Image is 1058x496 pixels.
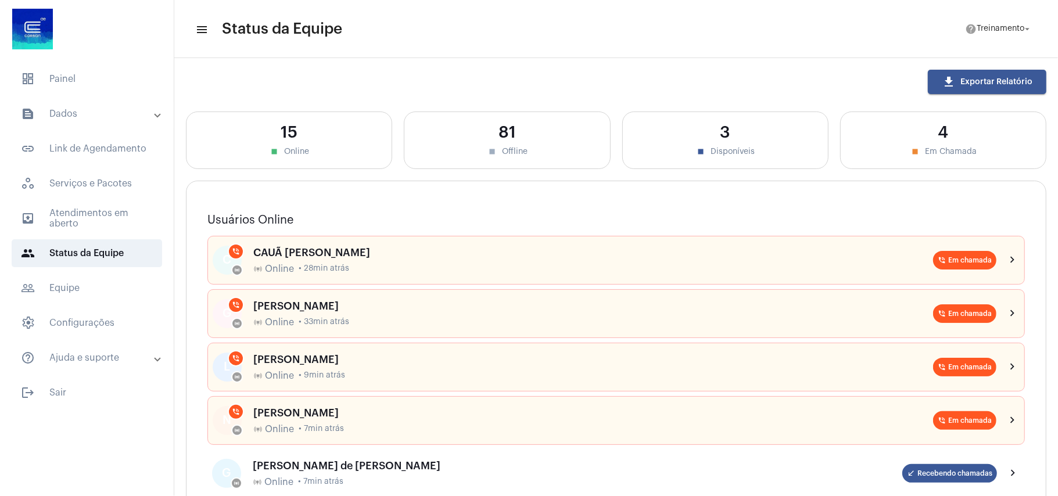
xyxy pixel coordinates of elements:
div: 15 [198,124,380,142]
mat-chip: Em chamada [933,358,996,376]
mat-icon: sidenav icon [195,23,207,37]
mat-icon: phone_in_talk [232,247,240,256]
h3: Usuários Online [207,214,1025,227]
mat-chip: Em chamada [933,411,996,430]
mat-icon: stop [910,146,920,157]
span: Painel [12,65,162,93]
div: [PERSON_NAME] [253,354,933,365]
mat-icon: call_received [907,469,915,477]
mat-icon: arrow_drop_down [1022,24,1032,34]
mat-icon: online_prediction [234,374,240,380]
span: Equipe [12,274,162,302]
mat-icon: sidenav icon [21,142,35,156]
mat-panel-title: Dados [21,107,155,121]
mat-icon: online_prediction [253,477,262,487]
mat-chip: Recebendo chamadas [902,464,997,483]
mat-expansion-panel-header: sidenav iconDados [7,100,174,128]
div: N [213,406,242,435]
span: sidenav icon [21,177,35,191]
div: [PERSON_NAME] [253,300,933,312]
div: L [213,353,242,382]
mat-icon: sidenav icon [21,281,35,295]
span: Online [265,424,294,434]
button: Treinamento [958,17,1039,41]
span: Configurações [12,309,162,337]
div: Offline [416,146,598,157]
span: sidenav icon [21,72,35,86]
span: • 7min atrás [298,477,343,486]
span: • 9min atrás [299,371,345,380]
mat-icon: stop [269,146,279,157]
span: • 7min atrás [299,425,344,433]
span: Online [265,264,294,274]
span: Online [264,477,293,487]
mat-icon: phone_in_talk [938,256,946,264]
div: Disponíveis [634,146,816,157]
div: Em Chamada [852,146,1034,157]
span: Online [265,317,294,328]
mat-expansion-panel-header: sidenav iconAjuda e suporte [7,344,174,372]
mat-icon: online_prediction [234,321,240,326]
mat-icon: online_prediction [234,427,240,433]
span: Serviços e Pacotes [12,170,162,197]
span: Sair [12,379,162,407]
mat-icon: sidenav icon [21,107,35,121]
span: Atendimentos em aberto [12,204,162,232]
mat-icon: stop [487,146,497,157]
div: [PERSON_NAME] de [PERSON_NAME] [253,460,902,472]
mat-icon: chevron_right [1006,414,1020,427]
mat-icon: sidenav icon [21,351,35,365]
mat-icon: phone_in_talk [938,310,946,318]
div: [PERSON_NAME] [253,407,933,419]
mat-chip: Em chamada [933,251,996,269]
mat-icon: sidenav icon [21,246,35,260]
mat-icon: phone_in_talk [938,416,946,425]
mat-icon: online_prediction [253,318,263,327]
div: C [213,246,242,275]
mat-icon: online_prediction [253,425,263,434]
mat-icon: online_prediction [234,480,239,486]
img: d4669ae0-8c07-2337-4f67-34b0df7f5ae4.jpeg [9,6,56,52]
mat-icon: sidenav icon [21,211,35,225]
mat-icon: stop [695,146,706,157]
mat-icon: online_prediction [253,264,263,274]
span: Status da Equipe [12,239,162,267]
div: 3 [634,124,816,142]
mat-icon: phone_in_talk [232,301,240,309]
mat-icon: download [942,75,956,89]
span: Exportar Relatório [942,78,1032,86]
span: Treinamento [977,25,1024,33]
mat-icon: chevron_right [1006,253,1020,267]
span: • 28min atrás [299,264,349,273]
mat-chip: Em chamada [933,304,996,323]
span: Status da Equipe [222,20,342,38]
div: G [212,459,241,488]
div: G [213,299,242,328]
div: 81 [416,124,598,142]
mat-icon: chevron_right [1006,307,1020,321]
mat-icon: phone_in_talk [938,363,946,371]
mat-icon: chevron_right [1006,466,1020,480]
mat-icon: phone_in_talk [232,354,240,362]
mat-icon: help [965,23,977,35]
span: Online [265,371,294,381]
button: Exportar Relatório [928,70,1046,94]
span: Link de Agendamento [12,135,162,163]
mat-icon: online_prediction [234,267,240,273]
mat-icon: phone_in_talk [232,408,240,416]
span: • 33min atrás [299,318,349,326]
div: Online [198,146,380,157]
mat-icon: sidenav icon [21,386,35,400]
div: 4 [852,124,1034,142]
mat-panel-title: Ajuda e suporte [21,351,155,365]
div: CAUÃ [PERSON_NAME] [253,247,933,258]
span: sidenav icon [21,316,35,330]
mat-icon: chevron_right [1006,360,1020,374]
mat-icon: online_prediction [253,371,263,380]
